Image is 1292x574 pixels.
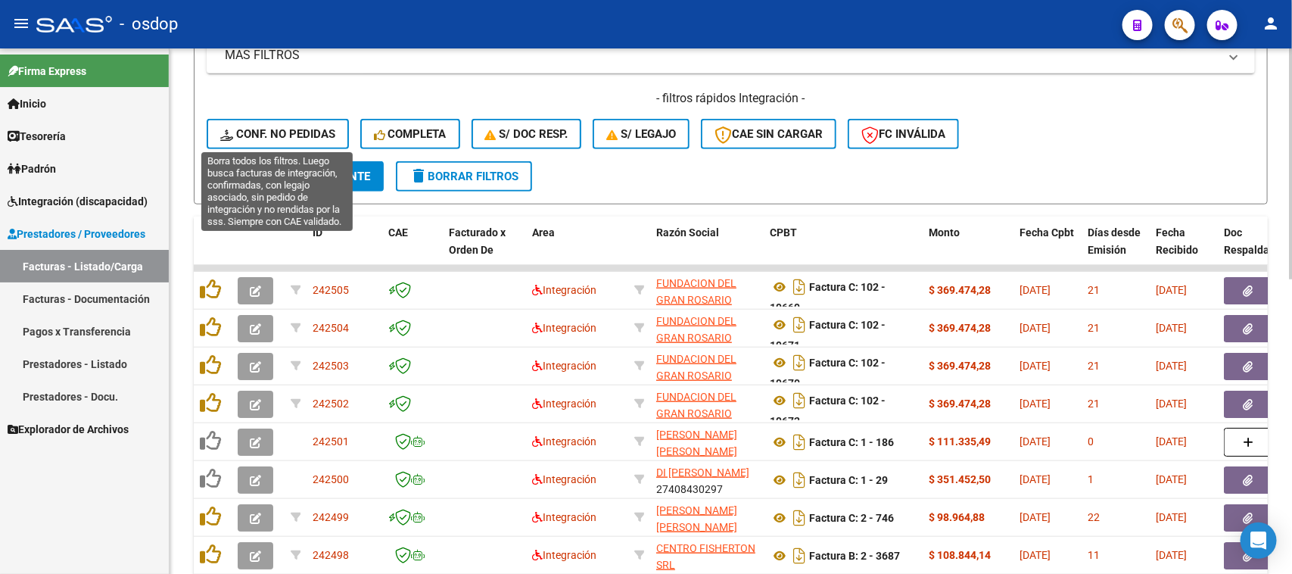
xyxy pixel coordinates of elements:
span: [DATE] [1156,322,1187,334]
h4: - filtros rápidos Integración - [207,90,1255,107]
span: [DATE] [1156,360,1187,372]
datatable-header-cell: Fecha Recibido [1150,217,1218,283]
span: [DATE] [1020,284,1051,296]
span: Integración (discapacidad) [8,193,148,210]
span: Integración [532,398,596,410]
button: Borrar Filtros [396,161,532,192]
span: FC Inválida [861,127,945,141]
span: Integración [532,360,596,372]
strong: Factura C: 102 - 19669 [770,281,886,314]
span: [DATE] [1020,435,1051,448]
span: [DATE] [1020,398,1051,410]
span: Integración [532,511,596,523]
span: Explorador de Archivos [8,421,129,438]
i: Descargar documento [789,351,809,375]
strong: Factura C: 102 - 19670 [770,357,886,389]
div: 33707289959 [656,275,758,307]
span: [DATE] [1156,549,1187,561]
datatable-header-cell: Días desde Emisión [1082,217,1150,283]
span: Tesorería [8,128,66,145]
i: Descargar documento [789,388,809,413]
div: 27379657465 [656,502,758,534]
mat-icon: menu [12,14,30,33]
strong: $ 369.474,28 [929,360,991,372]
span: Fecha Cpbt [1020,226,1074,239]
span: Monto [929,226,960,239]
span: 242499 [313,511,349,523]
button: S/ Doc Resp. [472,119,582,149]
span: Integración [532,284,596,296]
span: CPBT [770,226,797,239]
span: 242498 [313,549,349,561]
span: [DATE] [1156,511,1187,523]
span: 242505 [313,284,349,296]
i: Descargar documento [789,468,809,492]
span: [PERSON_NAME] [PERSON_NAME] [656,429,737,458]
strong: Factura C: 1 - 186 [809,436,894,448]
datatable-header-cell: Fecha Cpbt [1013,217,1082,283]
span: [DATE] [1020,360,1051,372]
button: FC Inválida [848,119,959,149]
strong: $ 369.474,28 [929,322,991,334]
button: Conf. no pedidas [207,119,349,149]
button: Completa [360,119,460,149]
div: 30714455709 [656,540,758,572]
strong: $ 351.452,50 [929,473,991,485]
span: Facturado x Orden De [449,226,506,256]
span: Integración [532,322,596,334]
span: FUNDACION DEL GRAN ROSARIO [656,315,736,345]
span: CAE SIN CARGAR [714,127,823,141]
span: Prestadores / Proveedores [8,226,145,242]
span: 21 [1088,360,1100,372]
span: Conf. no pedidas [220,127,335,141]
span: 22 [1088,511,1100,523]
span: 242501 [313,435,349,448]
span: [DATE] [1156,473,1187,485]
span: [DATE] [1156,398,1187,410]
span: 21 [1088,322,1100,334]
button: CAE SIN CARGAR [701,119,836,149]
span: CENTRO FISHERTON SRL [656,542,755,572]
span: Integración [532,549,596,561]
span: Completa [374,127,447,141]
i: Descargar documento [789,506,809,530]
strong: $ 111.335,49 [929,435,991,448]
span: 242503 [313,360,349,372]
span: FUNDACION DEL GRAN ROSARIO [656,391,736,420]
datatable-header-cell: Facturado x Orden De [443,217,526,283]
div: 33707289959 [656,388,758,420]
span: 242502 [313,398,349,410]
i: Descargar documento [789,313,809,337]
datatable-header-cell: Razón Social [650,217,764,283]
span: [DATE] [1156,435,1187,448]
span: CAE [388,226,408,239]
span: [DATE] [1020,322,1051,334]
span: Inicio [8,95,46,112]
mat-icon: delete [409,167,428,185]
span: Días desde Emisión [1088,226,1141,256]
span: 242504 [313,322,349,334]
strong: Factura B: 2 - 3687 [809,550,900,562]
mat-icon: person [1262,14,1280,33]
div: 27387232414 [656,426,758,458]
datatable-header-cell: Monto [923,217,1013,283]
span: Firma Express [8,63,86,80]
span: FUNDACION DEL GRAN ROSARIO [656,277,736,307]
span: 1 [1088,473,1094,485]
span: FUNDACION DEL GRAN ROSARIO [656,353,736,382]
span: S/ legajo [606,127,676,141]
span: Doc Respaldatoria [1224,226,1292,256]
strong: $ 108.844,14 [929,549,991,561]
span: ID [313,226,322,239]
strong: Factura C: 2 - 746 [809,512,894,524]
datatable-header-cell: CAE [382,217,443,283]
span: Area [532,226,555,239]
span: Fecha Recibido [1156,226,1198,256]
span: [DATE] [1156,284,1187,296]
div: 33707289959 [656,313,758,345]
span: [PERSON_NAME] [PERSON_NAME] [656,504,737,534]
span: Razón Social [656,226,719,239]
i: Descargar documento [789,544,809,568]
span: 11 [1088,549,1100,561]
strong: Factura C: 102 - 19671 [770,319,886,351]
